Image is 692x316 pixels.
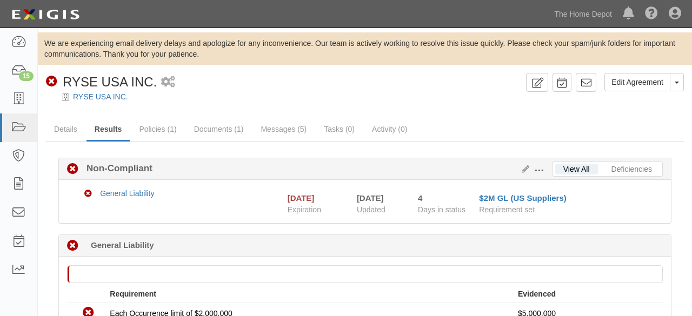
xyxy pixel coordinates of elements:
[84,190,92,198] i: Non-Compliant
[46,73,157,91] div: RYSE USA INC.
[418,205,465,214] span: Days in status
[110,290,156,298] strong: Requirement
[67,164,78,175] i: Non-Compliant
[549,3,617,25] a: The Home Depot
[517,165,529,173] a: Edit Results
[357,192,402,204] div: [DATE]
[91,239,154,251] b: General Liability
[86,118,130,142] a: Results
[46,76,57,88] i: Non-Compliant
[364,118,415,140] a: Activity (0)
[19,71,34,81] div: 15
[38,38,692,59] div: We are experiencing email delivery delays and apologize for any inconvenience. Our team is active...
[63,75,157,89] span: RYSE USA INC.
[479,205,535,214] span: Requirement set
[603,164,660,174] a: Deficiencies
[604,73,670,91] a: Edit Agreement
[161,77,175,88] i: 1 scheduled workflow
[252,118,315,140] a: Messages (5)
[288,192,315,204] div: [DATE]
[418,192,471,204] div: Since 08/16/2025
[555,164,598,174] a: View All
[131,118,184,140] a: Policies (1)
[73,92,128,101] a: RYSE USA INC.
[100,189,154,198] a: General Liability
[645,8,658,21] i: Help Center - Complianz
[357,205,385,214] span: Updated
[8,5,83,24] img: logo-5460c22ac91f19d4615b14bd174203de0afe785f0fc80cf4dbbc73dc1793850b.png
[316,118,363,140] a: Tasks (0)
[67,240,78,252] i: Non-Compliant 4 days (since 08/16/2025)
[288,204,349,215] span: Expiration
[78,162,152,175] b: Non-Compliant
[46,118,85,140] a: Details
[186,118,252,140] a: Documents (1)
[518,290,556,298] strong: Evidenced
[479,193,566,203] a: $2M GL (US Suppliers)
